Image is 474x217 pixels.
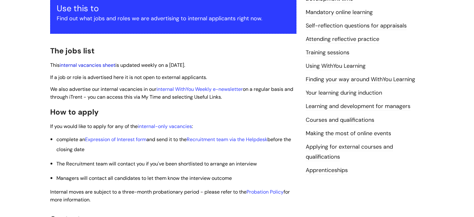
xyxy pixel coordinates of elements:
a: Mandatory online learning [306,8,373,17]
a: Training sessions [306,49,349,57]
a: Self-reflection questions for appraisals [306,22,407,30]
span: complete an [56,136,85,143]
span: If a job or role is advertised here it is not open to external applicants. [50,74,207,81]
span: This is updated weekly on a [DATE]. [50,62,185,68]
span: The jobs list [50,46,94,56]
h3: Use this to [57,3,290,13]
a: Learning and development for managers [306,102,410,111]
a: Using WithYou Learning [306,62,366,70]
a: Expression of Interest form [85,136,146,143]
span: I [50,189,290,203]
a: internal vacancies sheet [60,62,115,68]
a: Apprenticeships [306,166,348,175]
span: The Recruitment team will contact you if you've been shortlisted to arrange an interview [56,160,257,167]
span: If you would like to apply for any of the : [50,123,193,130]
a: internal WithYou Weekly e-newsletter [156,86,243,92]
span: and send it to the before the c [56,136,291,153]
span: How to apply [50,107,99,117]
span: Managers will contact all candidates to let them know the interview outcome [56,175,232,181]
a: Your learning during induction [306,89,382,97]
a: Applying for external courses and qualifications [306,143,393,161]
a: Probation Policy [247,189,284,195]
p: Find out what jobs and roles we are advertising to internal applicants right now. [57,13,290,23]
a: Making the most of online events [306,130,391,138]
a: Finding your way around WithYou Learning [306,76,415,84]
a: Courses and qualifications [306,116,374,124]
span: losing date [59,146,84,153]
a: internal-only vacancies [138,123,192,130]
span: We also advertise our internal vacancies in our on a regular basis and through iTrent - you can a... [50,86,293,100]
a: Attending reflective practice [306,35,379,43]
a: Recruitment team via the Helpdesk [187,136,267,143]
span: nternal moves are subject to a three-month probationary period - please refer to the for more inf... [50,189,290,203]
